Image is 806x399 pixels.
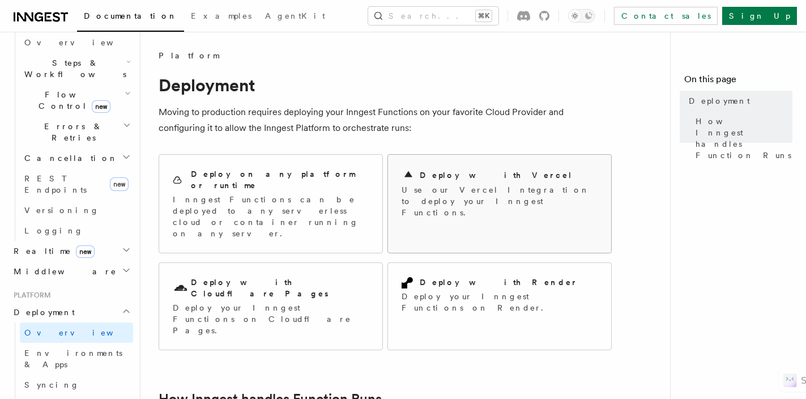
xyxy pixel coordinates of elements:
[191,277,369,299] h2: Deploy with Cloudflare Pages
[387,262,612,350] a: Deploy with RenderDeploy your Inngest Functions on Render.
[173,281,189,296] svg: Cloudflare
[696,116,792,161] span: How Inngest handles Function Runs
[173,194,369,239] p: Inngest Functions can be deployed to any serverless cloud or container running on any server.
[24,226,83,235] span: Logging
[684,73,792,91] h4: On this page
[614,7,718,25] a: Contact sales
[20,121,123,143] span: Errors & Retries
[20,57,126,80] span: Steps & Workflows
[20,89,125,112] span: Flow Control
[20,343,133,375] a: Environments & Apps
[9,302,133,322] button: Deployment
[20,200,133,220] a: Versioning
[110,177,129,191] span: new
[20,116,133,148] button: Errors & Retries
[24,38,141,47] span: Overview
[20,322,133,343] a: Overview
[420,169,573,181] h2: Deploy with Vercel
[20,375,133,395] a: Syncing
[476,10,492,22] kbd: ⌘K
[20,152,118,164] span: Cancellation
[684,91,792,111] a: Deployment
[76,245,95,258] span: new
[24,380,79,389] span: Syncing
[258,3,332,31] a: AgentKit
[265,11,325,20] span: AgentKit
[77,3,184,32] a: Documentation
[722,7,797,25] a: Sign Up
[691,111,792,165] a: How Inngest handles Function Runs
[9,307,75,318] span: Deployment
[420,277,578,288] h2: Deploy with Render
[368,7,498,25] button: Search...⌘K
[20,53,133,84] button: Steps & Workflows
[20,32,133,53] a: Overview
[402,184,598,218] p: Use our Vercel Integration to deploy your Inngest Functions.
[24,174,87,194] span: REST Endpoints
[20,168,133,200] a: REST Endpointsnew
[9,32,133,241] div: Inngest Functions
[191,11,251,20] span: Examples
[9,245,95,257] span: Realtime
[20,148,133,168] button: Cancellation
[9,266,117,277] span: Middleware
[24,328,141,337] span: Overview
[173,302,369,336] p: Deploy your Inngest Functions on Cloudflare Pages.
[24,349,122,369] span: Environments & Apps
[159,50,219,61] span: Platform
[191,168,369,191] h2: Deploy on any platform or runtime
[689,95,750,107] span: Deployment
[20,84,133,116] button: Flow Controlnew
[9,241,133,261] button: Realtimenew
[9,261,133,282] button: Middleware
[159,262,383,350] a: Deploy with Cloudflare PagesDeploy your Inngest Functions on Cloudflare Pages.
[159,104,612,136] p: Moving to production requires deploying your Inngest Functions on your favorite Cloud Provider an...
[24,206,99,215] span: Versioning
[92,100,110,113] span: new
[159,154,383,253] a: Deploy on any platform or runtimeInngest Functions can be deployed to any serverless cloud or con...
[402,291,598,313] p: Deploy your Inngest Functions on Render.
[184,3,258,31] a: Examples
[159,75,612,95] h1: Deployment
[84,11,177,20] span: Documentation
[568,9,595,23] button: Toggle dark mode
[387,154,612,253] a: Deploy with VercelUse our Vercel Integration to deploy your Inngest Functions.
[20,220,133,241] a: Logging
[9,291,51,300] span: Platform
